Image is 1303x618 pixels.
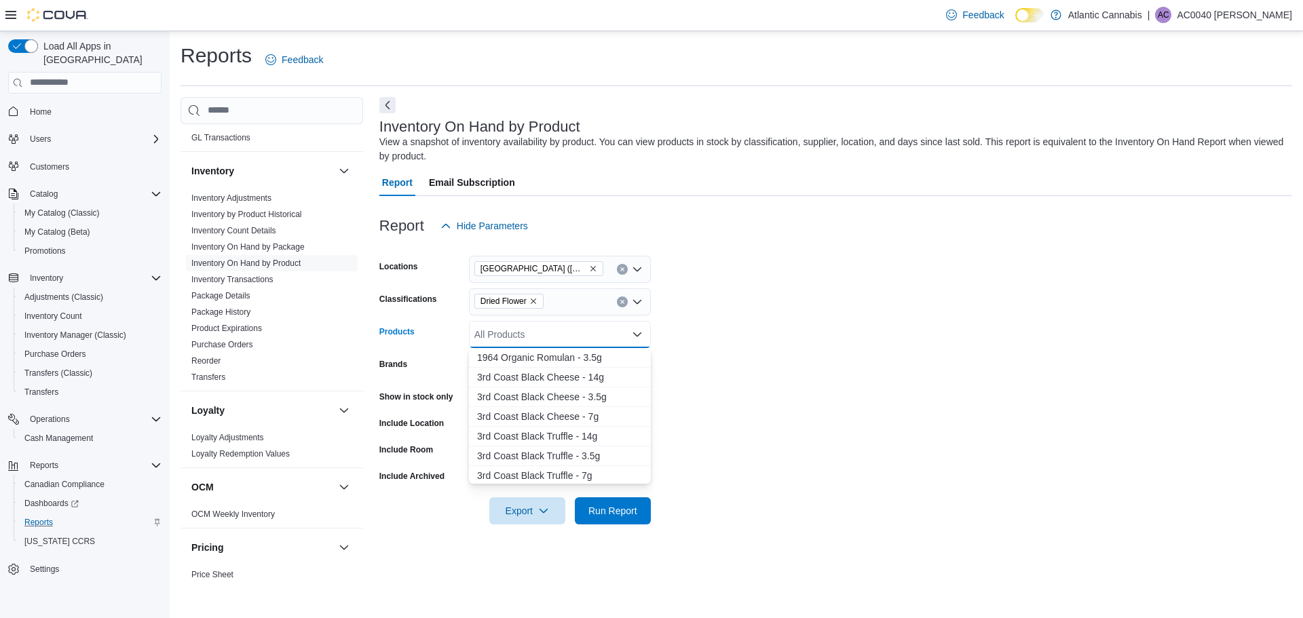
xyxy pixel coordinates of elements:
span: GL Transactions [191,132,250,143]
a: GL Account Totals [191,117,257,126]
a: Canadian Compliance [19,476,110,493]
span: Run Report [588,504,637,518]
a: Feedback [260,46,328,73]
button: Remove Water Street (St. John's) from selection in this group [589,265,597,273]
span: Inventory Adjustments [191,193,271,204]
span: My Catalog (Classic) [19,205,162,221]
button: Pricing [191,541,333,554]
h3: Pricing [191,541,223,554]
label: Include Room [379,444,433,455]
span: Adjustments (Classic) [19,289,162,305]
a: My Catalog (Classic) [19,205,105,221]
button: Operations [24,411,75,427]
span: Inventory On Hand by Product [191,258,301,269]
button: Users [3,130,167,149]
p: | [1148,7,1150,23]
span: Purchase Orders [24,349,86,360]
button: Inventory [336,163,352,179]
label: Products [379,326,415,337]
span: Water Street (St. John's) [474,261,603,276]
span: Inventory Count [24,311,82,322]
button: 3rd Coast Black Cheese - 3.5g [469,387,651,407]
span: Catalog [30,189,58,199]
a: Adjustments (Classic) [19,289,109,305]
label: Show in stock only [379,391,453,402]
span: Export [497,497,557,524]
span: My Catalog (Beta) [24,227,90,237]
div: 3 r d C o a s t B l a c k C h e e s e - 7 g [477,410,643,423]
span: Purchase Orders [19,346,162,362]
span: Home [30,107,52,117]
h3: Inventory On Hand by Product [379,119,580,135]
h3: Loyalty [191,404,225,417]
button: Loyalty [336,402,352,419]
span: Dashboards [19,495,162,511]
a: Inventory Transactions [191,275,273,284]
span: Catalog [24,186,162,202]
button: Clear input [617,264,628,275]
h3: Inventory [191,164,234,178]
span: Inventory [24,270,162,286]
a: Customers [24,159,75,175]
div: 3 r d C o a s t B l a c k T r u f f l e - 1 4 g [477,429,643,443]
span: Dried Flower [474,294,544,309]
span: Settings [30,564,59,575]
span: Product Expirations [191,323,262,334]
span: Inventory Manager (Classic) [19,327,162,343]
label: Brands [379,359,407,370]
div: 3 r d C o a s t B l a c k C h e e s e - 3 . 5 g [477,390,643,404]
div: 1 9 6 4 O r g a n i c R o m u l a n - 3 . 5 g [477,351,643,364]
span: Price Sheet [191,569,233,580]
a: Loyalty Adjustments [191,433,264,442]
button: My Catalog (Beta) [14,223,167,242]
span: Report [382,169,413,196]
span: Package History [191,307,250,317]
button: Settings [3,559,167,579]
span: Dashboards [24,498,79,509]
span: Customers [30,161,69,172]
span: Email Subscription [429,169,515,196]
a: Transfers [19,384,64,400]
a: Package Details [191,291,250,301]
a: Inventory by Product Historical [191,210,302,219]
span: Load All Apps in [GEOGRAPHIC_DATA] [38,39,162,66]
span: Inventory [30,273,63,284]
button: Inventory [191,164,333,178]
button: Canadian Compliance [14,475,167,494]
p: Atlantic Cannabis [1068,7,1142,23]
div: 3 r d C o a s t B l a c k T r u f f l e - 3 . 5 g [477,449,643,463]
span: Feedback [962,8,1004,22]
span: Purchase Orders [191,339,253,350]
span: Transfers (Classic) [19,365,162,381]
button: 1964 Organic Romulan - 3.5g [469,348,651,368]
a: GL Transactions [191,133,250,142]
button: Remove Dried Flower from selection in this group [529,297,537,305]
button: Inventory Manager (Classic) [14,326,167,345]
span: AC [1158,7,1169,23]
label: Locations [379,261,418,272]
span: Reports [24,457,162,474]
a: Home [24,104,57,120]
span: Customers [24,158,162,175]
button: 3rd Coast Black Cheese - 7g [469,407,651,427]
button: Users [24,131,56,147]
a: Transfers [191,372,225,382]
button: Transfers (Classic) [14,364,167,383]
button: Loyalty [191,404,333,417]
span: Reorder [191,355,221,366]
span: Inventory On Hand by Package [191,242,305,252]
a: Inventory Adjustments [191,193,271,203]
button: OCM [336,479,352,495]
span: Dried Flower [480,294,527,308]
a: Feedback [941,1,1009,28]
div: 3 r d C o a s t B l a c k C h e e s e - 1 4 g [477,370,643,384]
a: Inventory Manager (Classic) [19,327,132,343]
span: Transfers [191,372,225,383]
a: Loyalty Redemption Values [191,449,290,459]
span: [US_STATE] CCRS [24,536,95,547]
span: Inventory Count Details [191,225,276,236]
span: Canadian Compliance [24,479,105,490]
button: Next [379,97,396,113]
a: Reports [19,514,58,530]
